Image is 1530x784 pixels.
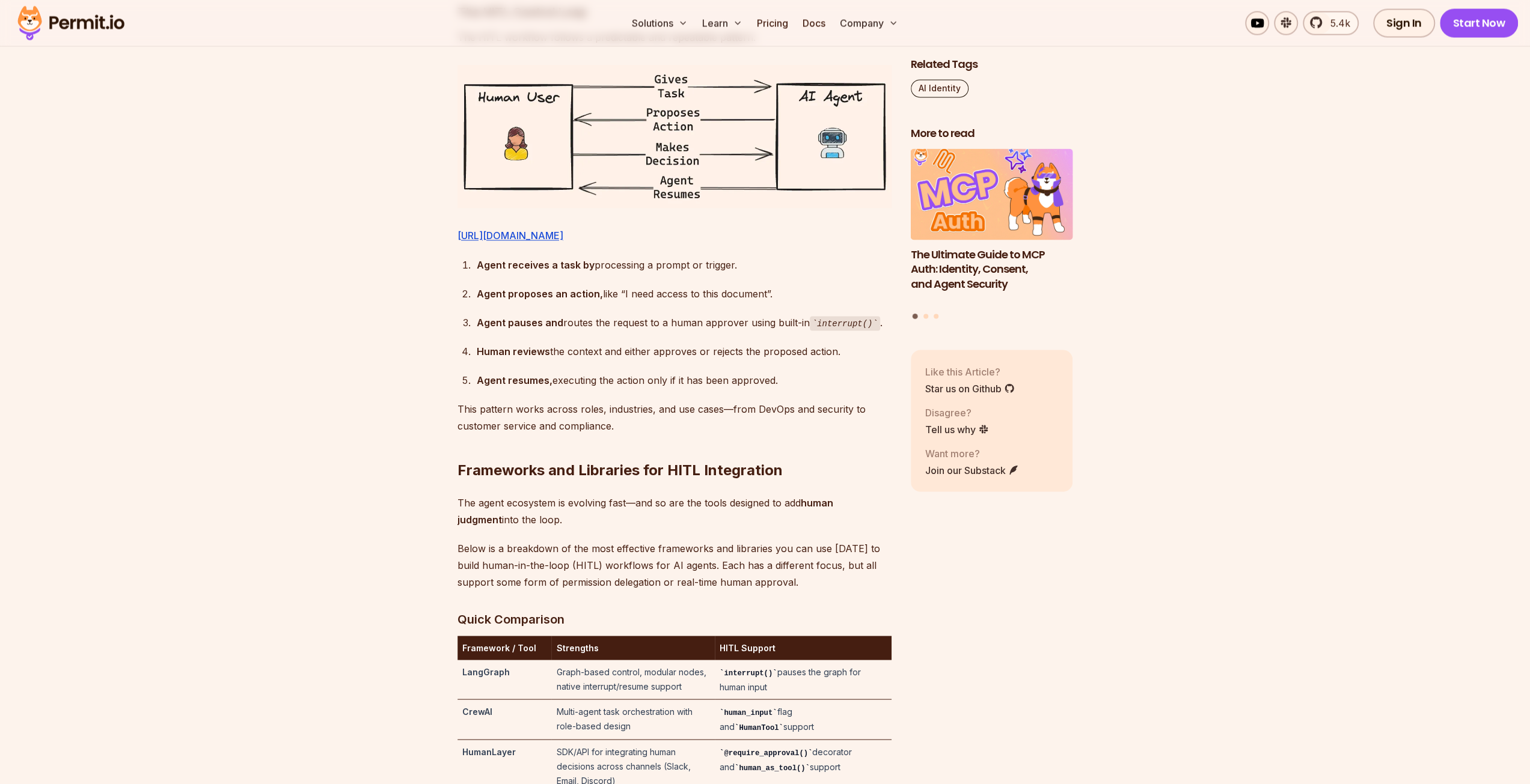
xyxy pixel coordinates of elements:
a: Start Now [1440,8,1519,37]
h2: More to read [911,127,1073,142]
code: interrupt() [720,669,777,677]
td: Multi-agent task orchestration with role-based design [551,699,714,740]
div: Posts [911,149,1073,321]
a: Docs [798,11,830,35]
strong: Agent resumes, [477,374,552,386]
strong: Human reviews [477,345,550,357]
strong: HumanLayer [462,746,516,756]
strong: Agent pauses and [477,316,563,328]
a: 5.4k [1303,11,1359,35]
li: 1 of 3 [911,149,1073,307]
button: Company [835,11,903,35]
td: pauses the graph for human input [715,660,892,699]
div: the context and either approves or rejects the proposed action. [477,342,892,359]
a: Join our Substack [925,463,1019,477]
p: Below is a breakdown of the most effective frameworks and libraries you can use [DATE] to build h... [457,539,892,590]
a: Sign In [1373,8,1435,37]
div: routes the request to a human approver using built-in . [477,314,892,331]
a: Star us on Github [925,381,1015,395]
button: Learn [697,11,747,35]
h3: Quick Comparison [457,609,892,628]
img: Permit logo [12,2,130,43]
button: Go to slide 1 [913,314,918,320]
code: HumanTool [735,723,783,732]
strong: Agent receives a task by [477,258,595,270]
code: @require_approval() [720,749,812,757]
strong: CrewAI [462,706,492,716]
p: The agent ecosystem is evolving fast—and so are the tools designed to add into the loop. [457,494,892,527]
h3: The Ultimate Guide to MCP Auth: Identity, Consent, and Agent Security [911,247,1073,291]
strong: LangGraph [462,666,510,676]
a: Tell us why [925,422,989,436]
code: human_as_tool() [735,764,810,772]
div: like “I need access to this document”. [477,285,892,302]
code: interrupt() [810,316,880,330]
strong: Agent proposes an action, [477,287,603,299]
div: processing a prompt or trigger. [477,256,892,273]
h2: Frameworks and Libraries for HITL Integration [457,412,892,479]
p: Disagree? [925,405,989,419]
a: Pricing [752,11,793,35]
img: image.png [457,65,892,207]
button: Solutions [627,11,693,35]
p: Like this Article? [925,364,1015,378]
span: 5.4k [1323,16,1350,30]
button: Go to slide 2 [923,314,928,319]
a: AI Identity [911,80,968,98]
button: Go to slide 3 [934,314,938,319]
a: [URL][DOMAIN_NAME] [457,229,563,242]
td: Graph-based control, modular nodes, native interrupt/resume support [551,660,714,699]
th: HITL Support [715,636,892,660]
th: Strengths [551,636,714,660]
th: Framework / Tool [457,636,552,660]
img: The Ultimate Guide to MCP Auth: Identity, Consent, and Agent Security [911,149,1073,240]
h2: Related Tags [911,58,1073,73]
code: human_input [720,708,777,717]
div: executing the action only if it has been approved. [477,371,892,388]
a: The Ultimate Guide to MCP Auth: Identity, Consent, and Agent SecurityThe Ultimate Guide to MCP Au... [911,149,1073,307]
td: flag and support [715,699,892,740]
p: Want more? [925,446,1019,460]
p: This pattern works across roles, industries, and use cases—from DevOps and security to customer s... [457,400,892,434]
